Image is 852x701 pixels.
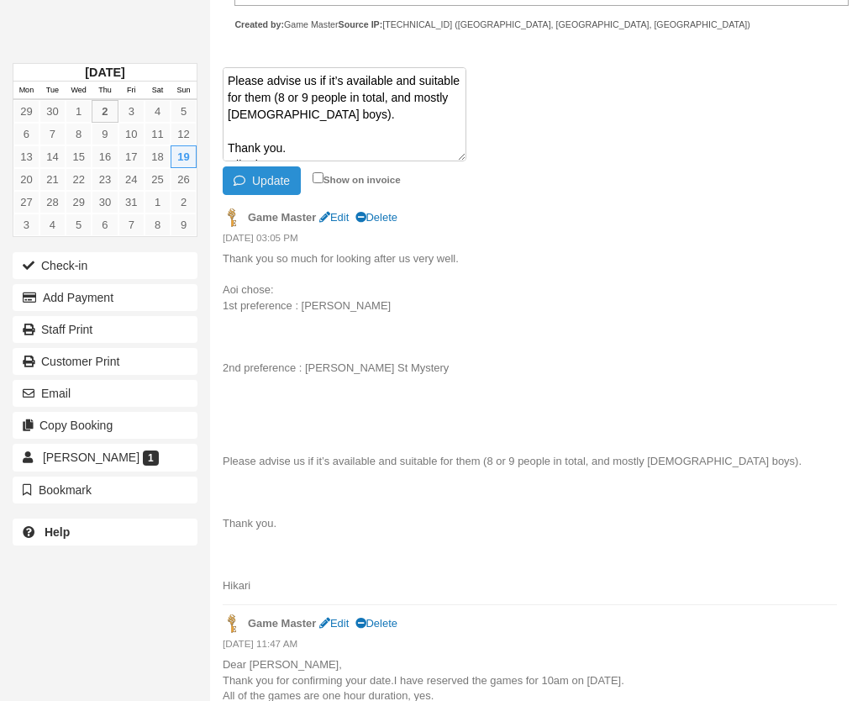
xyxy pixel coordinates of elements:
[118,191,145,213] a: 31
[248,211,316,224] strong: Game Master
[66,213,92,236] a: 5
[66,100,92,123] a: 1
[92,168,118,191] a: 23
[339,19,383,29] strong: Source IP:
[145,145,171,168] a: 18
[223,251,837,593] p: Thank you so much for looking after us very well. Aoi chose: 1st preference : [PERSON_NAME] 2nd p...
[13,213,39,236] a: 3
[355,617,397,630] a: Delete
[145,213,171,236] a: 8
[118,82,145,100] th: Fri
[223,166,301,195] button: Update
[66,168,92,191] a: 22
[39,191,66,213] a: 28
[145,123,171,145] a: 11
[92,213,118,236] a: 6
[145,191,171,213] a: 1
[39,82,66,100] th: Tue
[92,123,118,145] a: 9
[171,145,197,168] a: 19
[319,211,349,224] a: Edit
[171,168,197,191] a: 26
[248,617,316,630] strong: Game Master
[13,412,197,439] button: Copy Booking
[118,145,145,168] a: 17
[66,191,92,213] a: 29
[171,213,197,236] a: 9
[13,519,197,546] a: Help
[355,211,397,224] a: Delete
[66,145,92,168] a: 15
[39,100,66,123] a: 30
[118,123,145,145] a: 10
[313,172,323,183] input: Show on invoice
[92,191,118,213] a: 30
[13,123,39,145] a: 6
[92,145,118,168] a: 16
[13,252,197,279] button: Check-in
[66,82,92,100] th: Wed
[171,100,197,123] a: 5
[13,100,39,123] a: 29
[145,100,171,123] a: 4
[39,123,66,145] a: 7
[118,168,145,191] a: 24
[39,145,66,168] a: 14
[13,82,39,100] th: Mon
[143,451,159,466] span: 1
[39,213,66,236] a: 4
[66,123,92,145] a: 8
[313,174,401,185] label: Show on invoice
[223,231,837,250] em: [DATE] 03:05 PM
[13,348,197,375] a: Customer Print
[13,284,197,311] button: Add Payment
[13,191,39,213] a: 27
[223,637,837,656] em: [DATE] 11:47 AM
[13,477,197,503] button: Bookmark
[171,191,197,213] a: 2
[13,316,197,343] a: Staff Print
[145,82,171,100] th: Sat
[39,168,66,191] a: 21
[118,100,145,123] a: 3
[43,451,139,464] span: [PERSON_NAME]
[13,168,39,191] a: 20
[13,380,197,407] button: Email
[85,66,124,79] strong: [DATE]
[45,525,70,539] b: Help
[118,213,145,236] a: 7
[234,19,284,29] strong: Created by:
[92,82,118,100] th: Thu
[92,100,118,123] a: 2
[13,444,197,471] a: [PERSON_NAME] 1
[13,145,39,168] a: 13
[234,18,849,31] div: Game Master [TECHNICAL_ID] ([GEOGRAPHIC_DATA], [GEOGRAPHIC_DATA], [GEOGRAPHIC_DATA])
[319,617,349,630] a: Edit
[145,168,171,191] a: 25
[171,123,197,145] a: 12
[171,82,197,100] th: Sun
